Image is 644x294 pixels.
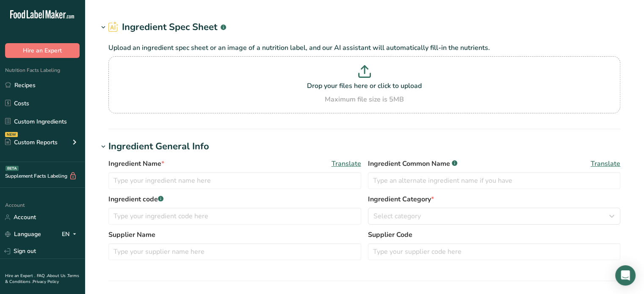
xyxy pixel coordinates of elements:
span: Translate [332,159,361,169]
h2: Ingredient Spec Sheet [108,20,226,34]
span: Ingredient Name [108,159,164,169]
button: Select category [368,208,621,225]
a: Privacy Policy [33,279,59,285]
div: BETA [6,166,19,171]
div: NEW [5,132,18,137]
span: Select category [373,211,421,221]
input: Type your ingredient code here [108,208,361,225]
div: EN [62,229,80,239]
div: Ingredient General Info [108,140,209,154]
input: Type your supplier code here [368,243,621,260]
a: Hire an Expert . [5,273,35,279]
a: Language [5,227,41,242]
p: Upload an ingredient spec sheet or an image of a nutrition label, and our AI assistant will autom... [108,43,620,53]
p: Drop your files here or click to upload [111,81,618,91]
input: Type your ingredient name here [108,172,361,189]
label: Supplier Code [368,230,621,240]
span: Translate [591,159,620,169]
a: FAQ . [37,273,47,279]
label: Supplier Name [108,230,361,240]
a: About Us . [47,273,67,279]
div: Maximum file size is 5MB [111,94,618,104]
span: Ingredient Common Name [368,159,457,169]
label: Ingredient code [108,194,361,204]
a: Terms & Conditions . [5,273,79,285]
div: Custom Reports [5,138,58,147]
div: Open Intercom Messenger [615,265,636,286]
input: Type an alternate ingredient name if you have [368,172,621,189]
button: Hire an Expert [5,43,80,58]
label: Ingredient Category [368,194,621,204]
input: Type your supplier name here [108,243,361,260]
